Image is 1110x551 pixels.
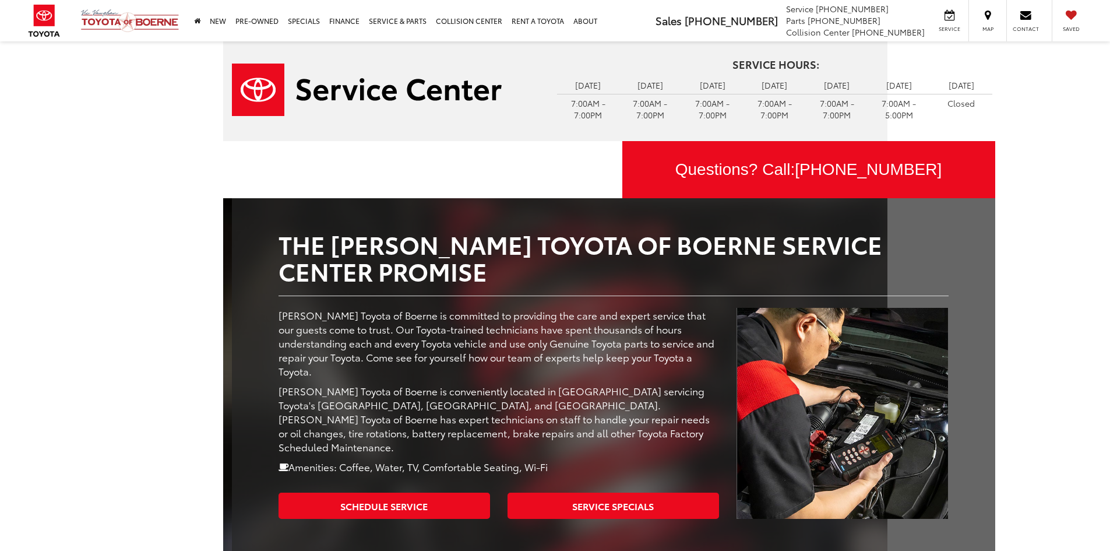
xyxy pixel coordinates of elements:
[279,384,720,454] p: [PERSON_NAME] Toyota of Boerne is conveniently located in [GEOGRAPHIC_DATA] servicing Toyota's [G...
[681,94,743,124] td: 7:00AM - 7:00PM
[852,26,925,38] span: [PHONE_NUMBER]
[232,64,502,116] img: Service Center | Vic Vaughan Toyota of Boerne in Boerne TX
[816,3,889,15] span: [PHONE_NUMBER]
[930,76,992,94] td: [DATE]
[743,76,806,94] td: [DATE]
[1013,25,1039,33] span: Contact
[279,230,949,284] h2: The [PERSON_NAME] Toyota of Boerne Service Center Promise
[808,15,880,26] span: [PHONE_NUMBER]
[806,76,868,94] td: [DATE]
[685,13,778,28] span: [PHONE_NUMBER]
[80,9,179,33] img: Vic Vaughan Toyota of Boerne
[622,141,995,198] a: Questions? Call:[PHONE_NUMBER]
[557,59,995,71] h4: Service Hours:
[622,141,995,198] div: Questions? Call:
[232,64,540,116] a: Service Center | Vic Vaughan Toyota of Boerne in Boerne TX
[868,76,931,94] td: [DATE]
[619,94,682,124] td: 7:00AM - 7:00PM
[795,160,942,178] span: [PHONE_NUMBER]
[806,94,868,124] td: 7:00AM - 7:00PM
[508,493,719,519] a: Service Specials
[786,26,850,38] span: Collision Center
[681,76,743,94] td: [DATE]
[279,493,490,519] a: Schedule Service
[930,94,992,112] td: Closed
[656,13,682,28] span: Sales
[786,15,805,26] span: Parts
[868,94,931,124] td: 7:00AM - 5:00PM
[279,459,720,473] p: Amenities: Coffee, Water, TV, Comfortable Seating, Wi-Fi
[936,25,963,33] span: Service
[279,308,720,378] p: [PERSON_NAME] Toyota of Boerne is committed to providing the care and expert service that our gue...
[223,198,887,551] div: Vic Vaughan Toyota of Boerne | Boerne, TX
[786,3,813,15] span: Service
[557,76,619,94] td: [DATE]
[619,76,682,94] td: [DATE]
[975,25,1000,33] span: Map
[737,308,948,519] img: Service Center | Vic Vaughan Toyota of Boerne in Boerne TX
[557,94,619,124] td: 7:00AM - 7:00PM
[1058,25,1084,33] span: Saved
[743,94,806,124] td: 7:00AM - 7:00PM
